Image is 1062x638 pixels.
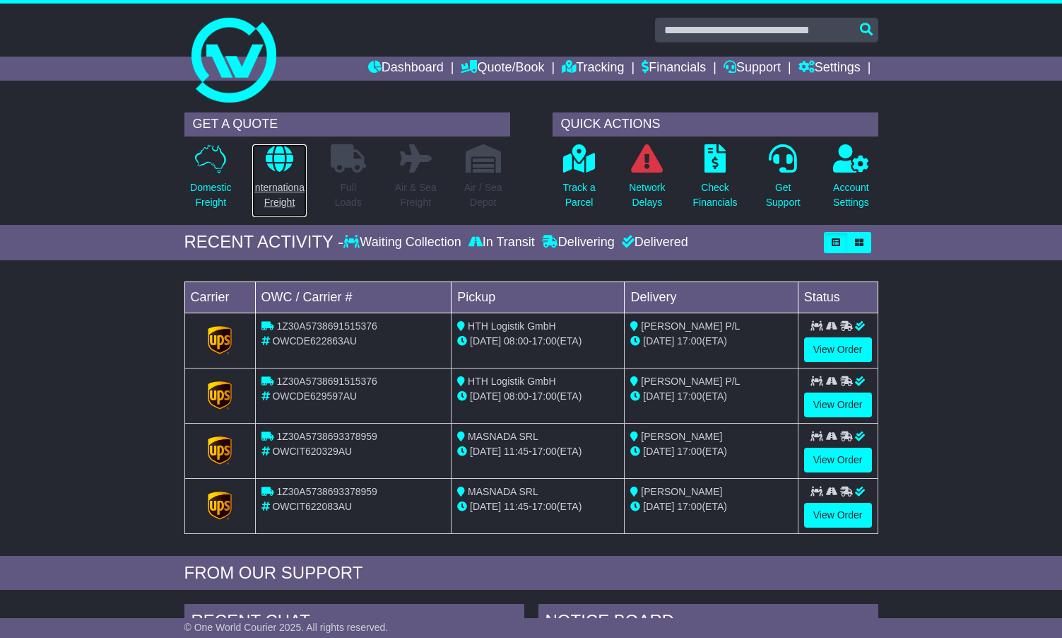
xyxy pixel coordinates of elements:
span: 1Z30A5738693378959 [276,431,377,442]
td: Status [798,282,878,313]
img: GetCarrierServiceLogo [208,436,232,465]
span: 1Z30A5738691515376 [276,376,377,387]
span: [DATE] [470,501,501,512]
span: 1Z30A5738691515376 [276,320,377,332]
span: 17:00 [532,501,557,512]
a: DomesticFreight [189,144,232,218]
div: - (ETA) [457,444,618,459]
span: [PERSON_NAME] P/L [641,376,740,387]
a: Support [724,57,781,81]
p: Air & Sea Freight [395,180,437,210]
div: Delivered [618,235,688,250]
span: [PERSON_NAME] [641,486,722,497]
div: FROM OUR SUPPORT [184,563,878,584]
span: [DATE] [470,390,501,402]
div: GET A QUOTE [184,112,510,137]
a: AccountSettings [832,144,870,218]
div: - (ETA) [457,334,618,349]
p: Get Support [766,180,801,210]
a: NetworkDelays [628,144,666,218]
span: [PERSON_NAME] [641,431,722,442]
span: 17:00 [532,446,557,457]
p: Track a Parcel [563,180,596,210]
p: Check Financials [692,180,737,210]
span: OWCIT620329AU [272,446,352,457]
div: - (ETA) [457,389,618,404]
span: MASNADA SRL [468,431,538,442]
div: Waiting Collection [343,235,464,250]
span: OWCDE622863AU [272,335,357,347]
span: [DATE] [643,446,674,457]
td: Delivery [625,282,798,313]
span: 17:00 [532,335,557,347]
a: GetSupport [765,144,801,218]
span: 1Z30A5738693378959 [276,486,377,497]
span: 08:00 [504,390,529,402]
span: 08:00 [504,335,529,347]
span: [DATE] [470,446,501,457]
p: International Freight [252,180,307,210]
a: Track aParcel [562,144,596,218]
a: View Order [804,393,872,417]
span: [PERSON_NAME] P/L [641,320,740,332]
div: (ETA) [630,444,791,459]
span: 17:00 [532,390,557,402]
p: Account Settings [833,180,869,210]
span: OWCDE629597AU [272,390,357,402]
span: HTH Logistik GmbH [468,376,555,387]
span: 17:00 [677,501,702,512]
p: Air / Sea Depot [464,180,502,210]
a: View Order [804,503,872,528]
a: Settings [798,57,861,81]
a: Tracking [562,57,624,81]
img: GetCarrierServiceLogo [208,381,232,410]
a: View Order [804,337,872,362]
span: HTH Logistik GmbH [468,320,555,332]
div: - (ETA) [457,499,618,514]
img: GetCarrierServiceLogo [208,326,232,354]
div: (ETA) [630,334,791,349]
td: OWC / Carrier # [255,282,452,313]
a: Dashboard [368,57,444,81]
span: 17:00 [677,390,702,402]
span: [DATE] [643,501,674,512]
div: In Transit [465,235,538,250]
span: MASNADA SRL [468,486,538,497]
span: 11:45 [504,446,529,457]
span: 11:45 [504,501,529,512]
span: 17:00 [677,446,702,457]
td: Pickup [452,282,625,313]
span: [DATE] [643,335,674,347]
span: 17:00 [677,335,702,347]
div: QUICK ACTIONS [553,112,878,137]
a: Financials [642,57,706,81]
div: (ETA) [630,499,791,514]
span: © One World Courier 2025. All rights reserved. [184,622,389,633]
a: CheckFinancials [692,144,738,218]
span: [DATE] [470,335,501,347]
p: Full Loads [331,180,366,210]
p: Network Delays [629,180,665,210]
a: InternationalFreight [252,144,307,218]
img: GetCarrierServiceLogo [208,492,232,520]
a: Quote/Book [461,57,544,81]
a: View Order [804,448,872,472]
span: OWCIT622083AU [272,501,352,512]
span: [DATE] [643,390,674,402]
div: (ETA) [630,389,791,404]
p: Domestic Freight [190,180,231,210]
div: RECENT ACTIVITY - [184,232,344,253]
td: Carrier [184,282,255,313]
div: Delivering [538,235,618,250]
